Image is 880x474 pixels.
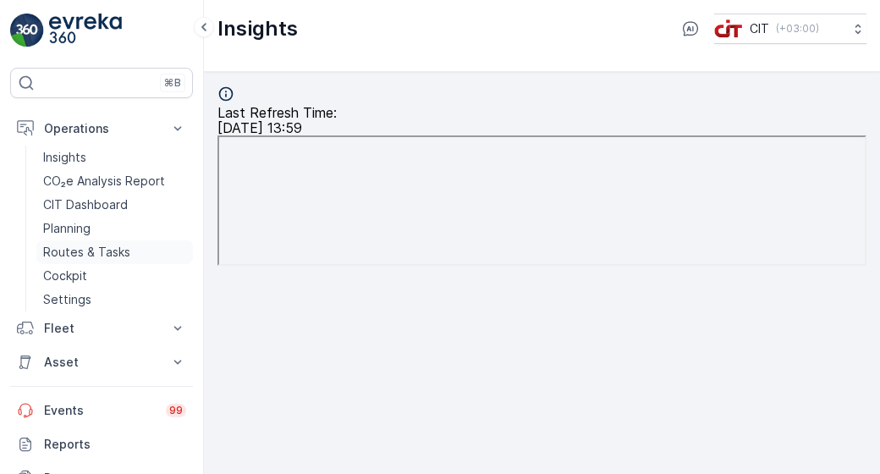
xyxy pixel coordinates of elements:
a: Planning [36,217,193,240]
p: 99 [168,403,183,417]
p: Planning [43,220,91,237]
p: Fleet [44,320,159,337]
p: Insights [43,149,86,166]
button: Operations [10,112,193,146]
p: CO₂e Analysis Report [43,173,165,190]
p: Routes & Tasks [43,244,130,261]
p: [DATE] 13:59 [217,120,337,135]
a: CIT Dashboard [36,193,193,217]
p: ( +03:00 ) [776,22,819,36]
p: Reports [44,436,186,453]
p: Last Refresh Time : [217,105,337,120]
a: Settings [36,288,193,311]
img: logo_light-DOdMpM7g.png [49,14,122,47]
p: Settings [43,291,91,308]
a: Events99 [10,394,193,427]
a: Insights [36,146,193,169]
button: CIT(+03:00) [714,14,866,44]
p: CIT Dashboard [43,196,128,213]
a: Routes & Tasks [36,240,193,264]
p: ⌘B [164,76,181,90]
img: logo [10,14,44,47]
button: Fleet [10,311,193,345]
a: Reports [10,427,193,461]
p: Asset [44,354,159,371]
p: Events [44,402,156,419]
p: Insights [217,15,298,42]
button: Asset [10,345,193,379]
a: CO₂e Analysis Report [36,169,193,193]
a: Cockpit [36,264,193,288]
img: cit-logo_pOk6rL0.png [714,19,743,38]
p: Cockpit [43,267,87,284]
p: CIT [750,20,769,37]
p: Operations [44,120,159,137]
